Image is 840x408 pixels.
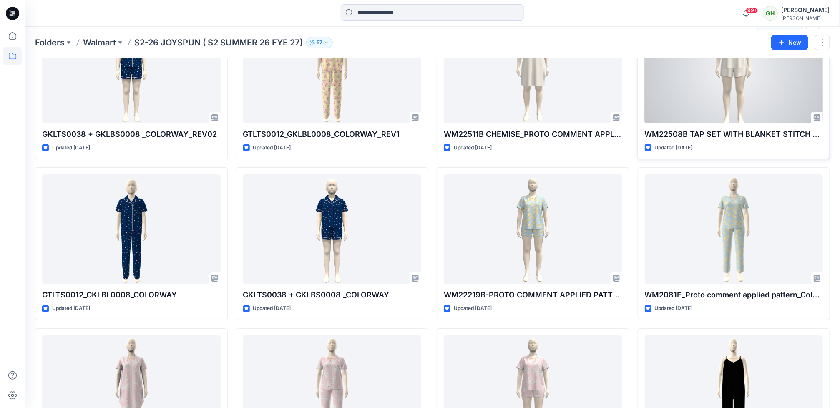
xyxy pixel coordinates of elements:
a: WM2081E_Proto comment applied pattern_Colorway_REV3 [645,174,823,284]
p: Updated [DATE] [253,304,291,313]
p: GKLTS0038 + GKLBS0008 _COLORWAY [243,289,422,301]
div: [PERSON_NAME] [781,5,830,15]
a: GTLTS0012_GKLBL0008_COLORWAY_REV1 [243,14,422,123]
a: Walmart [83,37,116,48]
a: GTLTS0012_GKLBL0008_COLORWAY [42,174,221,284]
p: WM22219B-PROTO COMMENT APPLIED PATTERN_COLORWAY_REV3 [444,289,622,301]
a: Folders [35,37,65,48]
p: GKLTS0038 + GKLBS0008 _COLORWAY_REV02 [42,128,221,140]
p: WM22508B TAP SET WITH BLANKET STITCH PROTO COMMENT APPLY PATTERN_DEV_REV4_COLORWAY_REV2 [645,128,823,140]
span: 99+ [746,7,758,14]
p: 57 [317,38,322,47]
button: 57 [306,37,333,48]
p: Updated [DATE] [454,304,492,313]
a: GKLTS0038 + GKLBS0008 _COLORWAY [243,174,422,284]
a: WM22508B TAP SET WITH BLANKET STITCH PROTO COMMENT APPLY PATTERN_DEV_REV4_COLORWAY_REV2 [645,14,823,123]
button: New [771,35,808,50]
p: Updated [DATE] [253,144,291,152]
p: GTLTS0012_GKLBL0008_COLORWAY [42,289,221,301]
p: Updated [DATE] [52,144,90,152]
p: Updated [DATE] [655,144,693,152]
p: S2-26 JOYSPUN ( S2 SUMMER 26 FYE 27) [134,37,303,48]
div: [PERSON_NAME] [781,15,830,21]
a: WM22219B-PROTO COMMENT APPLIED PATTERN_COLORWAY_REV3 [444,174,622,284]
p: Updated [DATE] [52,304,90,313]
p: Updated [DATE] [655,304,693,313]
div: GH [763,6,778,21]
a: WM22511B CHEMISE_PROTO COMMENT APPLY PATTERN_COLORWAY_REV2 [444,14,622,123]
a: GKLTS0038 + GKLBS0008 _COLORWAY_REV02 [42,14,221,123]
p: WM2081E_Proto comment applied pattern_Colorway_REV3 [645,289,823,301]
p: Updated [DATE] [454,144,492,152]
p: GTLTS0012_GKLBL0008_COLORWAY_REV1 [243,128,422,140]
p: WM22511B CHEMISE_PROTO COMMENT APPLY PATTERN_COLORWAY_REV2 [444,128,622,140]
